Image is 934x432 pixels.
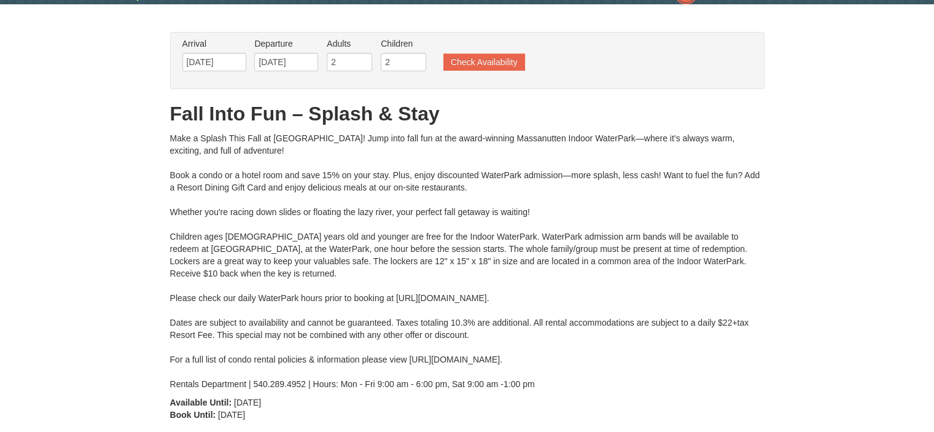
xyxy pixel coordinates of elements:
h1: Fall Into Fun – Splash & Stay [170,101,765,126]
label: Adults [327,37,372,50]
label: Arrival [182,37,246,50]
label: Departure [254,37,318,50]
label: Children [381,37,426,50]
span: [DATE] [234,398,261,407]
strong: Book Until: [170,410,216,420]
div: Make a Splash This Fall at [GEOGRAPHIC_DATA]! Jump into fall fun at the award-winning Massanutten... [170,132,765,390]
span: [DATE] [218,410,245,420]
button: Check Availability [443,53,525,71]
strong: Available Until: [170,398,232,407]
